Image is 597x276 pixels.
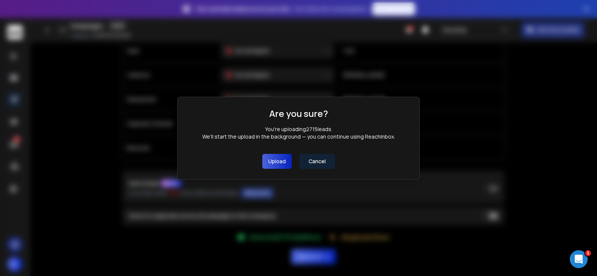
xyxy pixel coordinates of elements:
button: Upload [262,154,292,169]
h1: Are you sure? [269,108,328,120]
button: Cancel [299,154,335,169]
p: You're uploading 2715 lead s . We'll start the upload in the background — you can continue using ... [202,125,395,140]
span: 1 [585,250,591,256]
iframe: Intercom live chat [570,250,588,268]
